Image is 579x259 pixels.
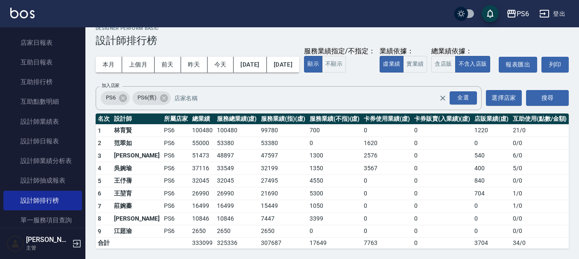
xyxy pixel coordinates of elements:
[215,212,259,225] td: 10846
[112,200,162,212] td: 莊婉蓁
[259,113,307,125] th: 服務業績(指)(虛)
[190,200,215,212] td: 16499
[307,175,362,187] td: 4550
[362,212,412,225] td: 0
[307,124,362,137] td: 700
[307,238,362,249] td: 17649
[98,190,101,197] span: 6
[190,137,215,150] td: 55000
[190,113,215,125] th: 總業績
[162,113,190,125] th: 所屬店家
[362,175,412,187] td: 0
[412,212,472,225] td: 0
[380,47,427,56] div: 業績依據：
[307,225,362,238] td: 0
[362,149,412,162] td: 2576
[472,225,511,238] td: 0
[190,212,215,225] td: 10846
[511,200,569,212] td: 1 / 0
[98,178,101,184] span: 5
[215,238,259,249] td: 325336
[511,225,569,238] td: 0 / 0
[162,124,190,137] td: PS6
[412,137,472,150] td: 0
[526,90,569,106] button: 搜尋
[304,56,322,73] button: 顯示
[3,131,82,151] a: 設計師日報表
[3,112,82,131] a: 設計師業績表
[259,200,307,212] td: 15449
[259,212,307,225] td: 7447
[511,238,569,249] td: 34 / 0
[215,162,259,175] td: 33549
[215,187,259,200] td: 26990
[412,162,472,175] td: 0
[3,52,82,72] a: 互助日報表
[536,6,569,22] button: 登出
[437,92,449,104] button: Clear
[98,140,101,146] span: 2
[450,91,477,105] div: 全選
[162,212,190,225] td: PS6
[112,124,162,137] td: 林育賢
[122,57,155,73] button: 上個月
[482,5,499,22] button: save
[362,200,412,212] td: 0
[162,162,190,175] td: PS6
[412,187,472,200] td: 0
[541,57,569,73] button: 列印
[162,200,190,212] td: PS6
[472,124,511,137] td: 1220
[215,175,259,187] td: 32045
[472,113,511,125] th: 店販業績(虛)
[362,124,412,137] td: 0
[499,57,537,73] button: 報表匯出
[259,137,307,150] td: 53380
[511,175,569,187] td: 0 / 0
[472,200,511,212] td: 0
[112,225,162,238] td: 江莛渝
[112,212,162,225] td: [PERSON_NAME]
[101,91,130,105] div: PS6
[96,238,112,249] td: 合計
[3,210,82,230] a: 單一服務項目查詢
[472,162,511,175] td: 400
[472,238,511,249] td: 3704
[448,90,479,106] button: Open
[503,5,532,23] button: PS6
[511,113,569,125] th: 互助使用(點數/金額)
[259,187,307,200] td: 21690
[112,113,162,125] th: 設計師
[362,238,412,249] td: 7763
[322,56,346,73] button: 不顯示
[307,200,362,212] td: 1050
[132,91,171,105] div: PS6(舊)
[486,90,522,106] button: 選擇店家
[362,162,412,175] td: 3567
[190,187,215,200] td: 26990
[234,57,266,73] button: [DATE]
[190,162,215,175] td: 37116
[162,137,190,150] td: PS6
[215,149,259,162] td: 48897
[472,187,511,200] td: 704
[112,137,162,150] td: 范翠如
[96,35,569,47] h3: 設計師排行榜
[517,9,529,19] div: PS6
[472,212,511,225] td: 0
[412,225,472,238] td: 0
[3,33,82,52] a: 店家日報表
[96,57,122,73] button: 本月
[412,124,472,137] td: 0
[3,191,82,210] a: 設計師排行榜
[96,113,112,125] th: 名次
[112,162,162,175] td: 吳婉瑜
[267,57,299,73] button: [DATE]
[412,238,472,249] td: 0
[215,200,259,212] td: 16499
[412,113,472,125] th: 卡券販賣(入業績)(虛)
[307,137,362,150] td: 0
[181,57,208,73] button: 昨天
[190,124,215,137] td: 100480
